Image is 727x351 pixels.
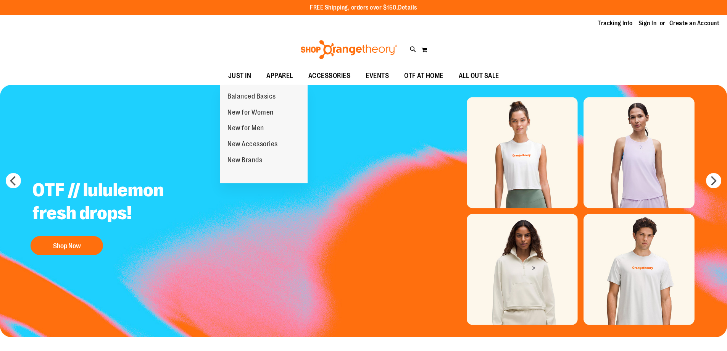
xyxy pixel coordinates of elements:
span: New Brands [227,156,262,166]
span: EVENTS [366,67,389,84]
a: Tracking Info [598,19,633,27]
a: Sign In [638,19,657,27]
span: New Accessories [227,140,278,150]
span: JUST IN [228,67,251,84]
span: APPAREL [266,67,293,84]
button: Shop Now [31,236,103,255]
h2: OTF // lululemon fresh drops! [27,173,216,232]
button: prev [6,173,21,188]
span: ACCESSORIES [308,67,351,84]
span: New for Men [227,124,264,134]
a: Create an Account [669,19,720,27]
a: Details [398,4,417,11]
button: next [706,173,721,188]
span: Balanced Basics [227,92,276,102]
span: New for Women [227,108,274,118]
img: Shop Orangetheory [300,40,398,59]
p: FREE Shipping, orders over $150. [310,3,417,12]
span: ALL OUT SALE [459,67,499,84]
span: OTF AT HOME [404,67,443,84]
a: OTF // lululemon fresh drops! Shop Now [27,173,216,259]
